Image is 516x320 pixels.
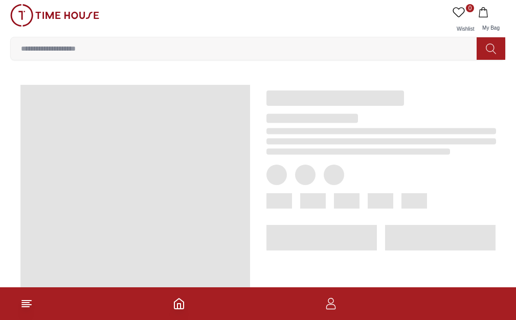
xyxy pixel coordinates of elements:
[478,25,504,31] span: My Bag
[476,4,506,37] button: My Bag
[173,298,185,310] a: Home
[10,4,99,27] img: ...
[466,4,474,12] span: 0
[451,4,476,37] a: 0Wishlist
[453,26,478,32] span: Wishlist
